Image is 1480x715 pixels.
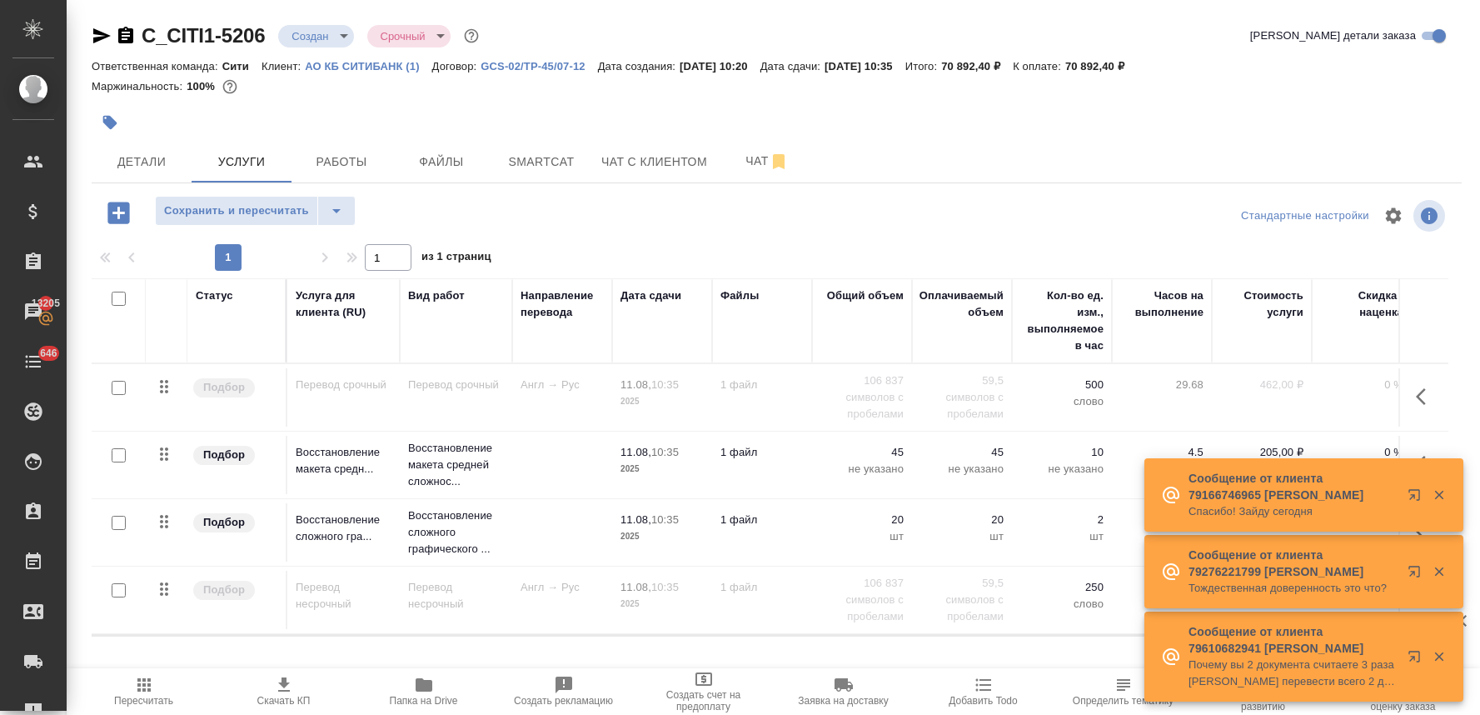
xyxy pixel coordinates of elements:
div: Общий объем [827,287,904,304]
p: 10:35 [651,513,679,526]
p: шт [820,528,904,545]
div: Кол-во ед. изм., выполняемое в час [1020,287,1104,354]
p: 10:35 [651,378,679,391]
p: 2025 [620,461,704,477]
p: слово [1020,393,1104,410]
p: GCS-02/TP-45/07-12 [481,60,597,72]
p: Восстановление макета средн... [296,444,391,477]
div: Статус [196,287,233,304]
button: Сохранить и пересчитать [155,196,318,226]
span: Посмотреть информацию [1413,200,1448,232]
div: Оплачиваемый объем [919,287,1004,321]
span: [PERSON_NAME] детали заказа [1250,27,1416,44]
a: 646 [4,341,62,382]
p: Тождественная доверенность это что? [1188,580,1397,597]
p: Дата сдачи: [760,60,825,72]
button: Закрыть [1422,649,1456,664]
p: 100% [187,80,219,92]
p: 1 файл [720,444,804,461]
p: Сообщение от клиента 79276221799 [PERSON_NAME] [1188,547,1397,580]
button: Закрыть [1422,487,1456,502]
td: 59.35 [1112,571,1212,629]
p: Восстановление сложного гра... [296,512,391,545]
p: 1 файл [720,377,804,393]
div: Услуга для клиента (RU) [296,287,391,321]
p: Клиент: [262,60,305,72]
p: символов с пробелами [820,389,904,422]
p: Подбор [203,582,245,598]
p: Ответственная команда: [92,60,222,72]
p: 0 % [1320,377,1403,393]
p: Подбор [203,447,245,463]
button: Открыть в новой вкладке [1398,555,1438,595]
p: 2025 [620,393,704,410]
p: не указано [820,461,904,477]
span: Smartcat [501,152,581,172]
td: 29.68 [1112,368,1212,427]
p: шт [1020,528,1104,545]
div: Направление перевода [521,287,604,321]
p: 0 % [1320,444,1403,461]
p: 10:35 [651,581,679,593]
td: 4.5 [1112,436,1212,494]
p: 106 837 [820,575,904,592]
p: 11.08, [620,513,651,526]
p: Сообщение от клиента 79610682941 [PERSON_NAME] [1188,623,1397,657]
div: Вид работ [408,287,465,304]
div: split button [1237,203,1373,229]
p: не указано [1020,461,1104,477]
span: Файлы [401,152,481,172]
button: Показать кнопки [1406,444,1446,484]
p: 59,5 [920,372,1004,389]
button: Добавить тэг [92,104,128,141]
span: 13205 [22,295,70,312]
span: Настроить таблицу [1373,196,1413,236]
span: Чат с клиентом [601,152,707,172]
button: Закрыть [1422,564,1456,579]
div: Часов на выполнение [1120,287,1203,321]
p: 11.08, [620,581,651,593]
div: Скидка / наценка [1320,287,1403,321]
a: C_CITI1-5206 [142,24,265,47]
p: символов с пробелами [920,592,1004,625]
button: Открыть в новой вкладке [1398,478,1438,518]
p: 462,00 ₽ [1220,377,1303,393]
p: Итого: [905,60,941,72]
p: 11.08, [620,378,651,391]
p: Перевод несрочный [296,579,391,612]
p: Англ → Рус [521,377,604,393]
p: 59,5 [920,575,1004,592]
div: Создан [278,25,353,47]
p: 2025 [620,528,704,545]
p: слово [1020,596,1104,612]
p: шт [920,528,1004,545]
a: АО КБ СИТИБАНК (1) [305,58,431,72]
p: [DATE] 10:20 [680,60,760,72]
button: Создан [287,29,333,43]
p: 2 [1020,512,1104,528]
p: 1 файл [720,512,804,528]
button: Скопировать ссылку [116,26,136,46]
span: Работы [301,152,381,172]
span: Детали [102,152,182,172]
div: Стоимость услуги [1220,287,1303,321]
button: Срочный [376,29,431,43]
p: 11.08, [620,446,651,458]
button: Показать кнопки [1406,377,1446,417]
p: не указано [920,461,1004,477]
a: 13205 [4,291,62,332]
p: Англ → Рус [521,579,604,596]
p: 106 837 [820,372,904,389]
p: 45 [820,444,904,461]
p: 70 892,40 ₽ [941,60,1013,72]
p: [DATE] 10:35 [825,60,905,72]
p: Маржинальность: [92,80,187,92]
p: Спасибо! Зайду сегодня [1188,503,1397,520]
p: Подбор [203,514,245,531]
p: 10 [1020,444,1104,461]
p: 10:35 [651,446,679,458]
div: Файлы [720,287,759,304]
p: символов с пробелами [820,592,904,625]
button: Доп статусы указывают на важность/срочность заказа [461,25,482,47]
span: Сохранить и пересчитать [164,202,309,221]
